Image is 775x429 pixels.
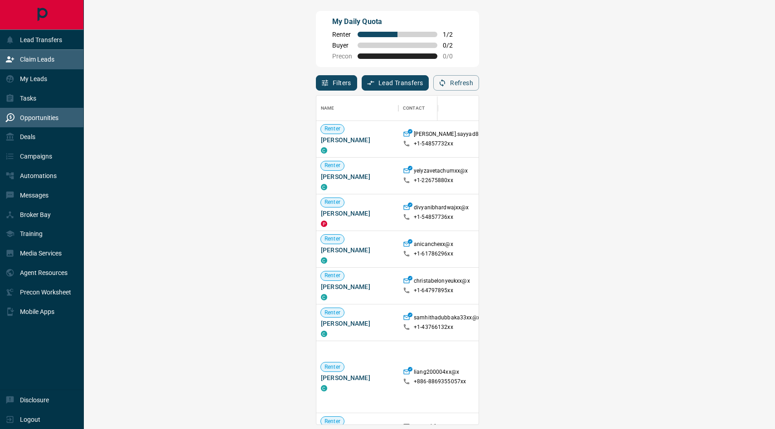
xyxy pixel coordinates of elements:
[321,272,344,280] span: Renter
[414,277,470,287] p: christabelonyeukxx@x
[321,125,344,133] span: Renter
[414,378,466,386] p: +886- 8869355057xx
[414,314,480,323] p: samhithadubbaka33xx@x
[414,177,453,184] p: +1- 22675880xx
[321,162,344,169] span: Renter
[414,368,459,378] p: liang200004xx@x
[332,31,352,38] span: Renter
[321,209,394,218] span: [PERSON_NAME]
[414,250,453,258] p: +1- 61786296xx
[414,287,453,294] p: +1- 64797895xx
[321,282,394,291] span: [PERSON_NAME]
[321,96,334,121] div: Name
[414,323,453,331] p: +1- 43766132xx
[332,16,463,27] p: My Daily Quota
[321,309,344,317] span: Renter
[321,198,344,206] span: Renter
[316,75,357,91] button: Filters
[443,42,463,49] span: 0 / 2
[362,75,429,91] button: Lead Transfers
[321,294,327,300] div: condos.ca
[321,235,344,243] span: Renter
[321,418,344,425] span: Renter
[316,96,398,121] div: Name
[398,96,471,121] div: Contact
[414,204,469,213] p: divyanibhardwajxx@x
[414,241,453,250] p: anicanchexx@x
[321,184,327,190] div: condos.ca
[321,331,327,337] div: condos.ca
[433,75,479,91] button: Refresh
[321,373,394,382] span: [PERSON_NAME]
[403,96,425,121] div: Contact
[321,319,394,328] span: [PERSON_NAME]
[332,42,352,49] span: Buyer
[414,167,468,177] p: yelyzavetachumxx@x
[321,246,394,255] span: [PERSON_NAME]
[332,53,352,60] span: Precon
[443,31,463,38] span: 1 / 2
[414,130,492,140] p: [PERSON_NAME].sayyad8xx@x
[443,53,463,60] span: 0 / 0
[414,213,453,221] p: +1- 54857736xx
[321,172,394,181] span: [PERSON_NAME]
[321,385,327,391] div: condos.ca
[321,147,327,154] div: condos.ca
[321,135,394,145] span: [PERSON_NAME]
[321,363,344,371] span: Renter
[321,221,327,227] div: property.ca
[414,140,453,148] p: +1- 54857732xx
[321,257,327,264] div: condos.ca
